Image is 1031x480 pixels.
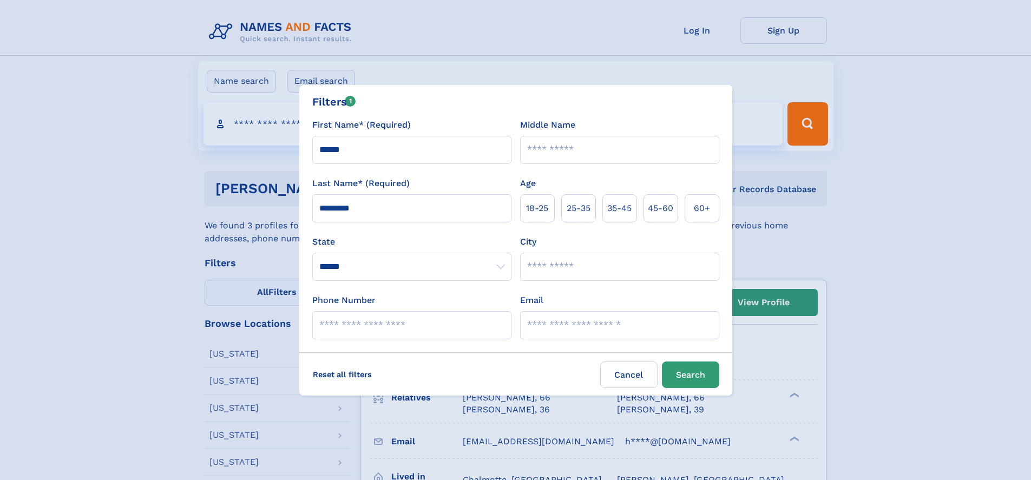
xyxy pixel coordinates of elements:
span: 60+ [694,202,710,215]
button: Search [662,361,719,388]
span: 25‑35 [567,202,590,215]
label: Age [520,177,536,190]
label: Cancel [600,361,658,388]
label: City [520,235,536,248]
label: First Name* (Required) [312,119,411,131]
label: Phone Number [312,294,376,307]
div: Filters [312,94,356,110]
span: 18‑25 [526,202,548,215]
label: State [312,235,511,248]
label: Last Name* (Required) [312,177,410,190]
label: Middle Name [520,119,575,131]
label: Reset all filters [306,361,379,387]
span: 35‑45 [607,202,632,215]
span: 45‑60 [648,202,673,215]
label: Email [520,294,543,307]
